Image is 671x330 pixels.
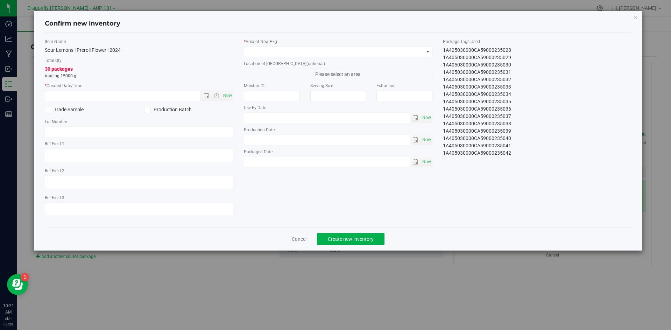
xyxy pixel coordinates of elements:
[443,135,631,142] div: 1A405030000CA59000235040
[443,61,631,69] div: 1A405030000CA59000235030
[310,83,366,89] label: Serving Size
[443,91,631,98] div: 1A405030000CA59000235034
[421,135,432,145] span: select
[244,105,432,111] label: Use By Date
[45,168,233,174] label: Ref Field 2
[410,113,421,123] span: select
[21,273,29,281] iframe: Resource center unread badge
[306,61,325,66] span: (optional)
[45,38,233,45] label: Item Name
[45,47,233,54] div: Sour Lemons | Preroll Flower | 2024
[443,54,631,61] div: 1A405030000CA59000235029
[443,76,631,83] div: 1A405030000CA59000235032
[144,106,233,113] label: Production Batch
[200,93,212,99] span: Open the date view
[421,157,432,167] span: select
[45,83,233,89] label: Created Date/Time
[443,98,631,105] div: 1A405030000CA59000235035
[443,113,631,120] div: 1A405030000CA59000235037
[292,236,306,243] a: Cancel
[443,83,631,91] div: 1A405030000CA59000235033
[421,113,432,123] span: select
[443,149,631,157] div: 1A405030000CA59000235042
[45,73,233,79] p: totaling 15000 g
[211,93,223,99] span: Open the time view
[443,120,631,127] div: 1A405030000CA59000235038
[244,69,432,79] span: Please select an area
[45,57,233,64] label: Total Qty
[222,91,234,101] span: Set Current date
[317,233,384,245] button: Create new inventory
[421,157,433,167] span: Set Current date
[410,157,421,167] span: select
[45,195,233,201] label: Ref Field 3
[244,38,432,45] label: Area of New Pkg
[443,127,631,135] div: 1A405030000CA59000235039
[7,274,28,295] iframe: Resource center
[45,106,134,113] label: Trade Sample
[244,83,300,89] label: Moisture %
[443,105,631,113] div: 1A405030000CA59000235036
[421,113,433,123] span: Set Current date
[45,66,73,72] span: 30 packages
[443,142,631,149] div: 1A405030000CA59000235041
[244,127,432,133] label: Production Date
[45,19,120,28] h4: Confirm new inventory
[45,141,233,147] label: Ref Field 1
[376,83,432,89] label: Extraction
[244,61,432,67] label: Location of [GEOGRAPHIC_DATA]
[45,119,233,125] label: Lot Number
[421,135,433,145] span: Set Current date
[410,135,421,145] span: select
[244,149,432,155] label: Packaged Date
[443,47,631,54] div: 1A405030000CA59000235028
[443,38,631,45] label: Package Tags Used
[328,236,374,242] span: Create new inventory
[443,69,631,76] div: 1A405030000CA59000235031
